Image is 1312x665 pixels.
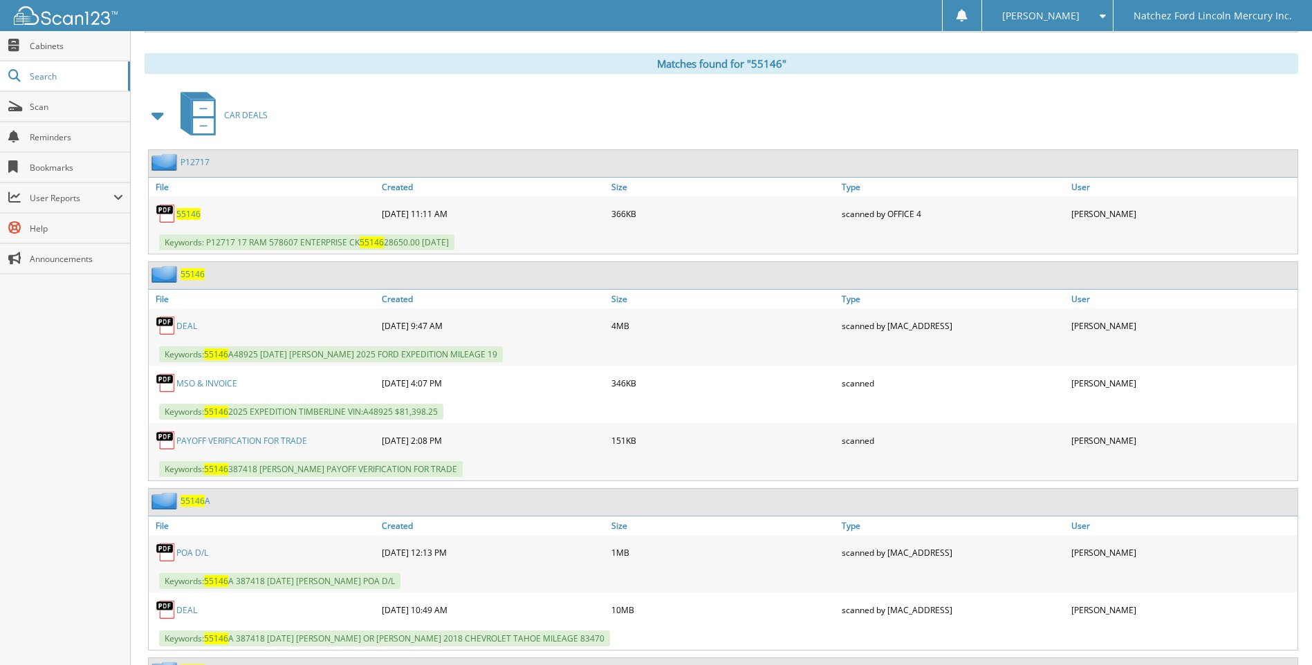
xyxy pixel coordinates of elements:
span: Keywords: A48925 [DATE] [PERSON_NAME] 2025 FORD EXPEDITION MILEAGE 19 [159,346,503,362]
span: 55146 [181,495,205,507]
img: PDF.png [156,373,176,393]
img: folder2.png [151,153,181,171]
div: 366KB [608,200,838,227]
div: [DATE] 2:08 PM [378,427,608,454]
span: Cabinets [30,40,123,52]
span: Scan [30,101,123,113]
span: Keywords: P12717 17 RAM 578607 ENTERPRISE CK 28650.00 [DATE] [159,234,454,250]
div: [DATE] 10:49 AM [378,596,608,624]
div: Matches found for "55146" [145,53,1298,74]
div: 1MB [608,538,838,566]
div: [PERSON_NAME] [1068,538,1297,566]
img: folder2.png [151,492,181,509]
a: PAYOFF VERIFICATION FOR TRADE [176,435,307,447]
div: [PERSON_NAME] [1068,200,1297,227]
a: User [1068,290,1297,308]
img: PDF.png [156,430,176,451]
a: MSO & INVOICE [176,377,237,389]
div: [PERSON_NAME] [1068,312,1297,339]
a: Size [608,290,838,308]
div: scanned by [MAC_ADDRESS] [838,538,1068,566]
a: 55146A [181,495,210,507]
a: Created [378,290,608,308]
a: DEAL [176,604,197,616]
img: PDF.png [156,542,176,563]
a: Size [608,516,838,535]
a: DEAL [176,320,197,332]
a: Created [378,516,608,535]
span: Keywords: 2025 EXPEDITION TIMBERLINE VIN:A48925 $81,398.25 [159,404,443,420]
img: PDF.png [156,599,176,620]
span: 55146 [204,406,228,418]
a: CAR DEALS [172,88,268,142]
img: folder2.png [151,265,181,283]
div: [DATE] 4:07 PM [378,369,608,397]
a: User [1068,516,1297,535]
div: 151KB [608,427,838,454]
span: 55146 [204,463,228,475]
a: Type [838,178,1068,196]
a: Type [838,516,1068,535]
span: Natchez Ford Lincoln Mercury Inc. [1134,12,1292,20]
span: Keywords: A 387418 [DATE] [PERSON_NAME] POA D/L [159,573,400,589]
div: [DATE] 11:11 AM [378,200,608,227]
span: 55146 [360,236,384,248]
span: Help [30,223,123,234]
span: Reminders [30,131,123,143]
a: Created [378,178,608,196]
a: POA D/L [176,547,208,559]
span: Announcements [30,253,123,265]
div: [PERSON_NAME] [1068,369,1297,397]
div: [PERSON_NAME] [1068,427,1297,454]
div: [DATE] 12:13 PM [378,538,608,566]
span: User Reports [30,192,113,204]
a: P12717 [181,156,210,168]
div: scanned by [MAC_ADDRESS] [838,596,1068,624]
div: scanned by [MAC_ADDRESS] [838,312,1068,339]
a: User [1068,178,1297,196]
div: scanned by OFFICE 4 [838,200,1068,227]
img: PDF.png [156,315,176,336]
a: Size [608,178,838,196]
div: 10MB [608,596,838,624]
span: [PERSON_NAME] [1002,12,1080,20]
div: scanned [838,369,1068,397]
span: Keywords: 387418 [PERSON_NAME] PAYOFF VERIFICATION FOR TRADE [159,461,463,477]
div: [DATE] 9:47 AM [378,312,608,339]
span: 55146 [204,575,228,587]
span: CAR DEALS [224,109,268,121]
div: 4MB [608,312,838,339]
a: 55146 [176,208,201,220]
span: 55146 [204,348,228,360]
img: PDF.png [156,203,176,224]
a: 55146 [181,268,205,280]
a: File [149,516,378,535]
span: 55146 [204,633,228,644]
span: Bookmarks [30,162,123,174]
a: File [149,178,378,196]
div: 346KB [608,369,838,397]
a: Type [838,290,1068,308]
div: scanned [838,427,1068,454]
img: scan123-logo-white.svg [14,6,118,25]
span: Search [30,71,121,82]
a: File [149,290,378,308]
div: [PERSON_NAME] [1068,596,1297,624]
span: Keywords: A 387418 [DATE] [PERSON_NAME] OR [PERSON_NAME] 2018 CHEVROLET TAHOE MILEAGE 83470 [159,630,610,646]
